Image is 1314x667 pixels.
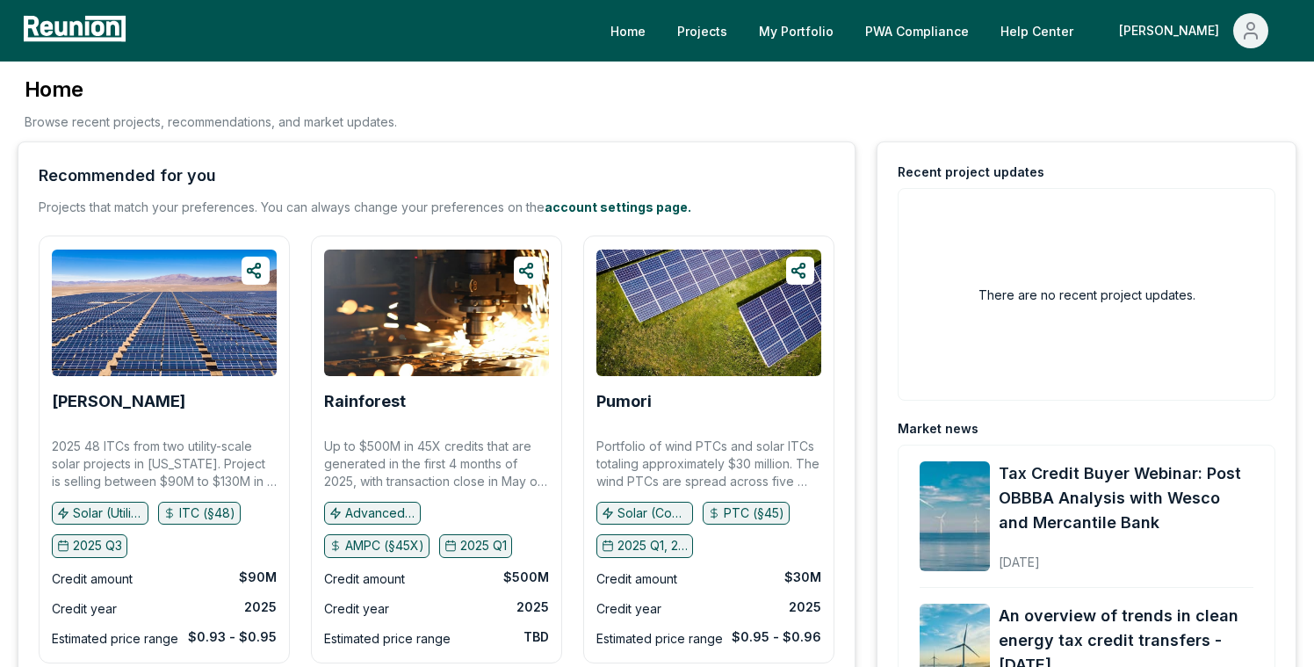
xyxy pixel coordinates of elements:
img: Pumori [596,250,821,376]
div: 2025 [789,598,821,616]
h3: Home [25,76,397,104]
p: Portfolio of wind PTCs and solar ITCs totaling approximately $30 million. The wind PTCs are sprea... [596,438,821,490]
p: 2025 Q1 [460,537,507,555]
div: [DATE] [999,540,1253,571]
div: [PERSON_NAME] [1119,13,1226,48]
div: $500M [503,569,549,586]
div: Recent project updates [898,163,1044,181]
b: [PERSON_NAME] [52,392,185,410]
a: account settings page. [545,199,691,214]
div: Estimated price range [324,628,451,649]
a: Help Center [986,13,1087,48]
button: Solar (Community), Wind (Onshore) [596,502,693,525]
div: Market news [898,420,978,438]
button: Solar (Utility) [52,502,148,525]
div: Credit amount [324,569,405,590]
p: 2025 Q3 [73,537,122,555]
button: [PERSON_NAME] [1105,13,1282,48]
button: 2025 Q1 [439,534,512,557]
p: Up to $500M in 45X credits that are generated in the first 4 months of 2025, with transaction clo... [324,438,549,490]
img: Ridgeway [52,250,277,376]
a: My Portfolio [745,13,848,48]
p: ITC (§48) [179,504,235,522]
a: Rainforest [324,393,406,410]
div: $30M [784,569,821,586]
div: Estimated price range [52,628,178,649]
p: PTC (§45) [724,504,784,522]
h2: There are no recent project updates. [978,286,1195,304]
p: 2025 48 ITCs from two utility-scale solar projects in [US_STATE]. Project is selling between $90M... [52,438,277,490]
div: 2025 [516,598,549,616]
div: Estimated price range [596,628,723,649]
div: Credit amount [596,569,677,590]
div: Credit year [52,598,117,620]
div: $0.93 - $0.95 [188,628,277,646]
div: Credit year [596,598,661,620]
div: $0.95 - $0.96 [732,628,821,646]
b: Pumori [596,392,652,410]
a: Tax Credit Buyer Webinar: Post OBBBA Analysis with Wesco and Mercantile Bank [999,461,1253,535]
a: [PERSON_NAME] [52,393,185,410]
p: AMPC (§45X) [345,537,424,555]
div: $90M [239,569,277,586]
button: 2025 Q3 [52,534,127,557]
p: 2025 Q1, 2025 Q2, 2025 Q3, 2025 Q4 [617,537,688,555]
p: Browse recent projects, recommendations, and market updates. [25,112,397,131]
div: 2025 [244,598,277,616]
img: Tax Credit Buyer Webinar: Post OBBBA Analysis with Wesco and Mercantile Bank [920,461,990,571]
button: 2025 Q1, 2025 Q2, 2025 Q3, 2025 Q4 [596,534,693,557]
a: Home [596,13,660,48]
button: Advanced manufacturing [324,502,421,525]
b: Rainforest [324,392,406,410]
img: Rainforest [324,250,549,376]
a: PWA Compliance [851,13,983,48]
p: Solar (Community), Wind (Onshore) [617,504,688,522]
a: Projects [663,13,741,48]
div: Credit year [324,598,389,620]
nav: Main [596,13,1296,48]
div: TBD [523,628,549,646]
div: Credit amount [52,569,133,590]
p: Solar (Utility) [73,504,143,522]
p: Advanced manufacturing [345,504,415,522]
a: Pumori [596,393,652,410]
div: Recommended for you [39,163,216,188]
span: Projects that match your preferences. You can always change your preferences on the [39,199,545,214]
